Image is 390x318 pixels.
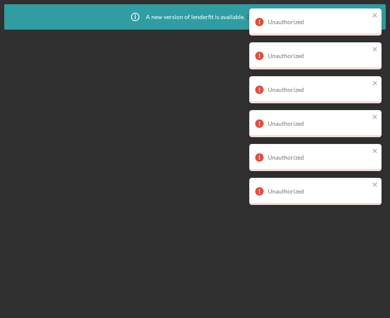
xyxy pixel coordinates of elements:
button: close [372,113,378,122]
button: close [372,12,378,20]
a: Reload [247,14,265,20]
button: close [372,181,378,189]
div: Unauthorized [268,154,370,161]
button: close [372,80,378,88]
button: close [372,147,378,155]
div: A new version of lenderfit is available. [125,6,265,28]
button: close [372,46,378,54]
div: Unauthorized [268,120,370,127]
div: Unauthorized [268,86,370,93]
div: Unauthorized [268,19,370,25]
div: Unauthorized [268,53,370,59]
div: Unauthorized [268,188,370,195]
